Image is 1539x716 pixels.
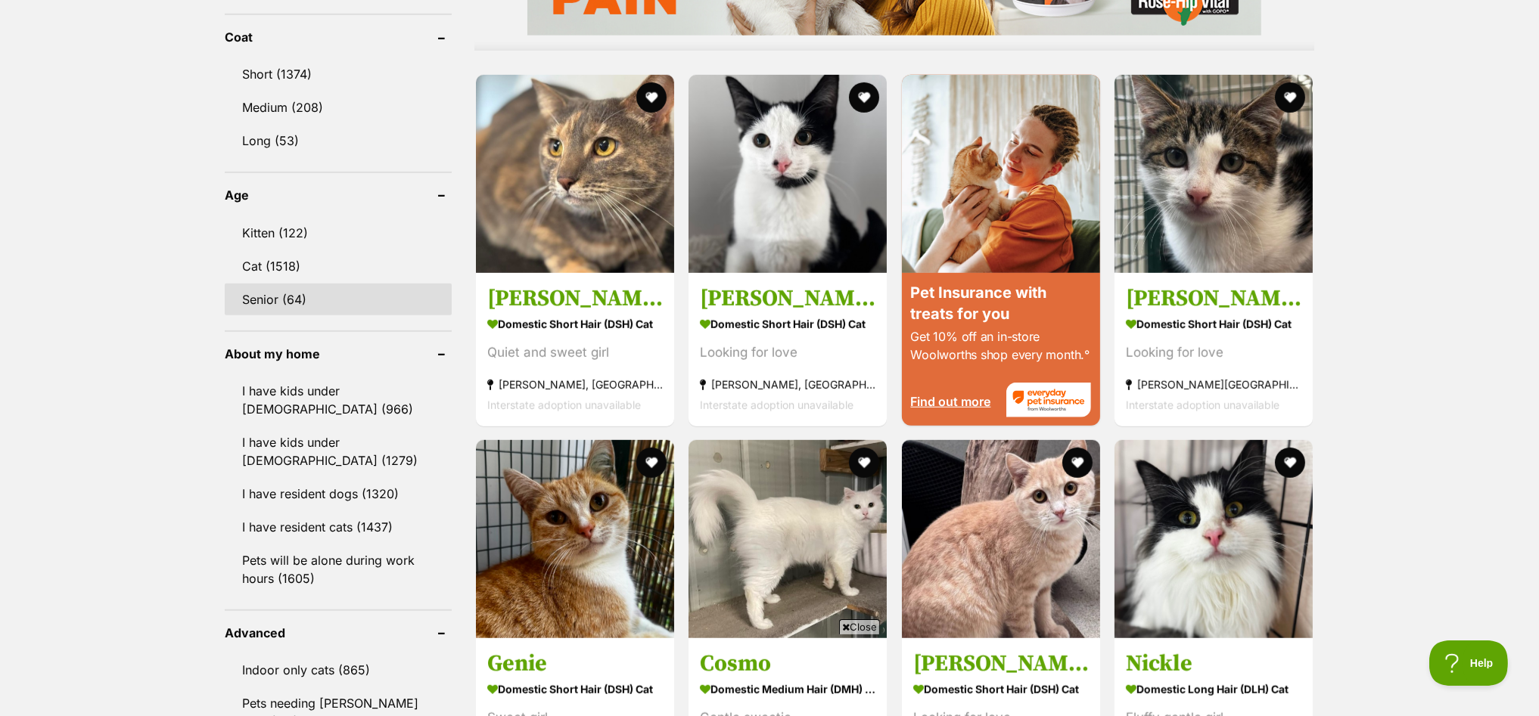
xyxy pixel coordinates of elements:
[225,426,452,476] a: I have kids under [DEMOGRAPHIC_DATA] (1279)
[476,75,674,273] img: Vivian - Domestic Short Hair (DSH) Cat
[913,678,1089,700] strong: Domestic Short Hair (DSH) Cat
[476,440,674,638] img: Genie - Domestic Short Hair (DSH) Cat
[225,478,452,510] a: I have resident dogs (1320)
[494,640,1045,708] iframe: Advertisement
[850,82,880,113] button: favourite
[1115,272,1313,426] a: [PERSON_NAME] Domestic Short Hair (DSH) Cat Looking for love [PERSON_NAME][GEOGRAPHIC_DATA] Inter...
[225,30,452,44] header: Coat
[225,347,452,361] header: About my home
[700,398,853,411] span: Interstate adoption unavailable
[225,626,452,640] header: Advanced
[1126,342,1301,362] div: Looking for love
[1126,373,1301,394] strong: [PERSON_NAME][GEOGRAPHIC_DATA]
[636,82,667,113] button: favourite
[636,448,667,478] button: favourite
[487,373,663,394] strong: [PERSON_NAME], [GEOGRAPHIC_DATA]
[487,342,663,362] div: Quiet and sweet girl
[700,373,875,394] strong: [PERSON_NAME], [GEOGRAPHIC_DATA]
[487,284,663,312] h3: [PERSON_NAME]
[225,250,452,282] a: Cat (1518)
[225,125,452,157] a: Long (53)
[913,649,1089,678] h3: [PERSON_NAME]
[700,284,875,312] h3: [PERSON_NAME]
[1429,640,1509,686] iframe: Help Scout Beacon - Open
[689,272,887,426] a: [PERSON_NAME] Domestic Short Hair (DSH) Cat Looking for love [PERSON_NAME], [GEOGRAPHIC_DATA] Int...
[225,511,452,543] a: I have resident cats (1437)
[225,284,452,315] a: Senior (64)
[1115,440,1313,638] img: Nickle - Domestic Long Hair (DLH) Cat
[850,448,880,478] button: favourite
[700,312,875,334] strong: Domestic Short Hair (DSH) Cat
[225,217,452,249] a: Kitten (122)
[476,272,674,426] a: [PERSON_NAME] Domestic Short Hair (DSH) Cat Quiet and sweet girl [PERSON_NAME], [GEOGRAPHIC_DATA]...
[487,398,641,411] span: Interstate adoption unavailable
[689,75,887,273] img: Courtney - Domestic Short Hair (DSH) Cat
[1126,678,1301,700] strong: Domestic Long Hair (DLH) Cat
[902,440,1100,638] img: Alfie - Domestic Short Hair (DSH) Cat
[689,440,887,638] img: Cosmo - Domestic Medium Hair (DMH) Cat
[700,342,875,362] div: Looking for love
[1126,649,1301,678] h3: Nickle
[225,188,452,202] header: Age
[1126,312,1301,334] strong: Domestic Short Hair (DSH) Cat
[225,58,452,90] a: Short (1374)
[1115,75,1313,273] img: Kip - Domestic Short Hair (DSH) Cat
[1275,448,1305,478] button: favourite
[225,544,452,594] a: Pets will be alone during work hours (1605)
[487,312,663,334] strong: Domestic Short Hair (DSH) Cat
[225,375,452,425] a: I have kids under [DEMOGRAPHIC_DATA] (966)
[487,649,663,678] h3: Genie
[225,654,452,686] a: Indoor only cats (865)
[1126,398,1279,411] span: Interstate adoption unavailable
[1126,284,1301,312] h3: [PERSON_NAME]
[1062,448,1093,478] button: favourite
[487,678,663,700] strong: Domestic Short Hair (DSH) Cat
[225,91,452,123] a: Medium (208)
[839,619,880,634] span: Close
[1275,82,1305,113] button: favourite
